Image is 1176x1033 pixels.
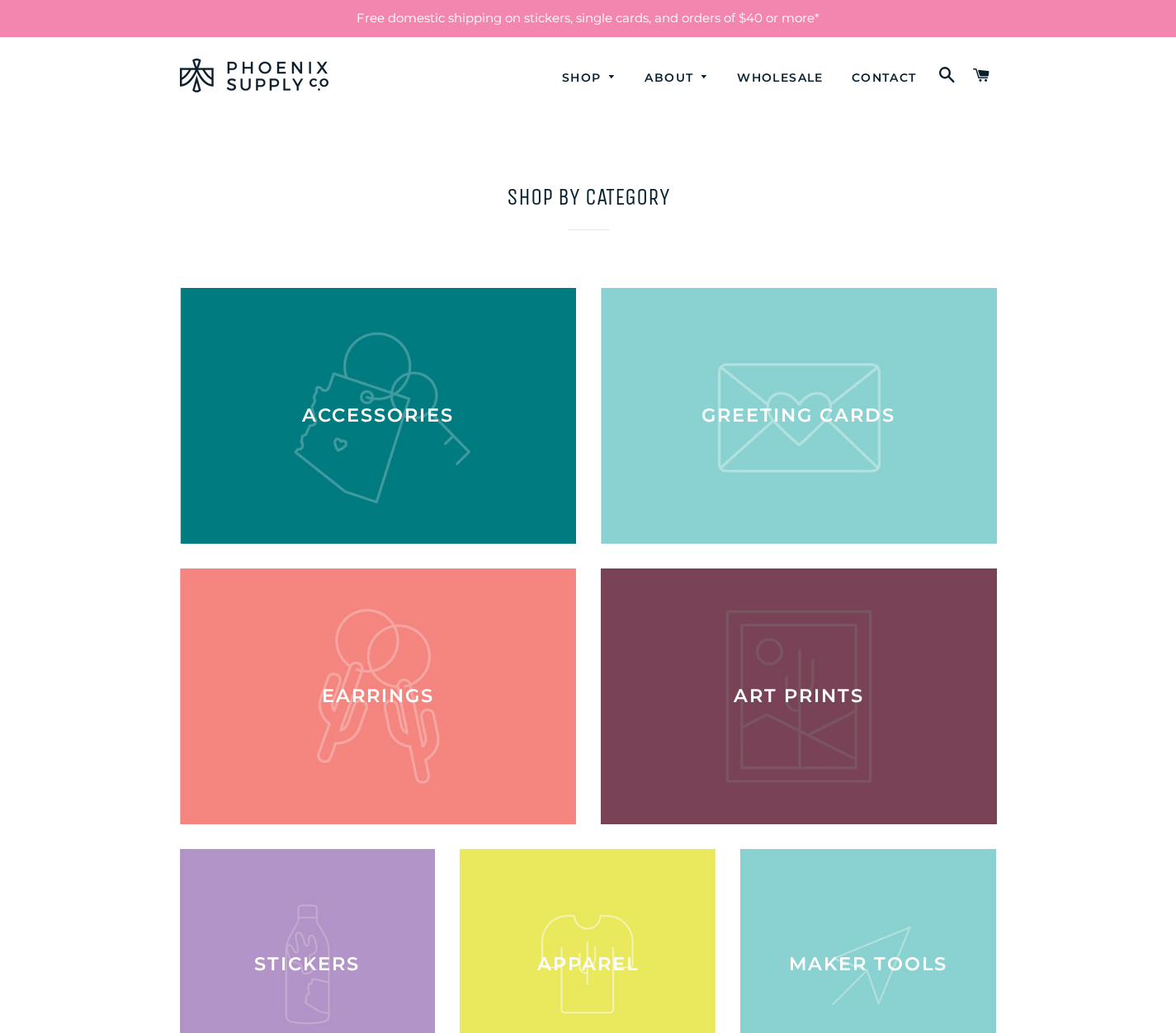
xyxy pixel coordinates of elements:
[180,59,328,92] img: Phoenix Supply Co.
[180,288,576,544] a: Accessories
[562,70,602,85] span: Shop
[601,568,997,824] a: Art Prints
[632,56,721,100] a: About
[852,70,917,85] span: Contact
[725,56,836,100] a: Wholesale
[550,56,630,100] a: Shop
[839,56,929,100] a: Contact
[601,288,997,544] a: Greeting Cards
[507,183,670,210] span: Shop by category
[737,70,824,85] span: Wholesale
[180,568,576,824] a: Earrings
[645,70,693,85] span: About
[357,10,819,26] span: Free domestic shipping on stickers, single cards, and orders of $40 or more*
